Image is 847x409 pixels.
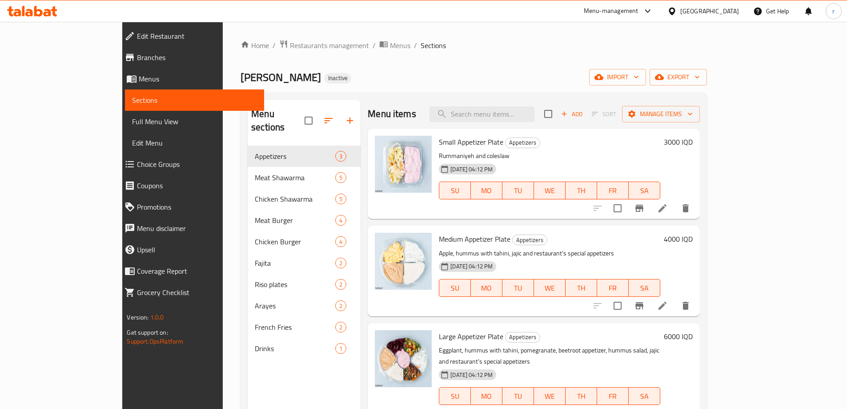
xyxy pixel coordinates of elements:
div: items [335,215,346,226]
div: Arayes2 [248,295,361,316]
span: 4 [336,238,346,246]
span: SA [632,282,657,295]
span: Promotions [137,202,257,212]
button: TU [502,387,534,405]
span: FR [601,282,625,295]
button: delete [675,198,696,219]
div: Appetizers [505,138,540,148]
a: Upsell [117,239,264,260]
span: Add item [558,107,586,121]
span: Fajita [255,258,335,268]
div: items [335,258,346,268]
span: TH [569,184,594,197]
span: Meat Burger [255,215,335,226]
a: Promotions [117,196,264,218]
span: Sections [421,40,446,51]
div: items [335,322,346,332]
span: TH [569,282,594,295]
span: 5 [336,174,346,182]
button: WE [534,279,566,297]
span: Appetizers [255,151,335,162]
span: Menu disclaimer [137,223,257,234]
button: FR [597,279,629,297]
span: TU [506,282,530,295]
span: Riso plates [255,279,335,290]
span: Select to update [608,199,627,218]
li: / [414,40,417,51]
span: 3 [336,152,346,161]
div: items [335,236,346,247]
a: Coverage Report [117,260,264,282]
span: Version: [127,312,149,323]
span: TU [506,390,530,403]
a: Menus [379,40,410,51]
div: Appetizers3 [248,146,361,167]
div: items [335,300,346,311]
div: items [335,151,346,162]
span: Large Appetizer Plate [439,330,503,343]
span: [PERSON_NAME] [241,67,321,87]
li: / [273,40,276,51]
span: Menus [139,73,257,84]
a: Restaurants management [279,40,369,51]
button: WE [534,182,566,199]
button: MO [471,279,502,297]
span: Add [560,109,584,119]
button: WE [534,387,566,405]
a: Edit Menu [125,132,264,154]
button: FR [597,182,629,199]
a: Coupons [117,175,264,196]
button: TH [566,279,597,297]
span: Sort sections [318,110,339,131]
span: WE [538,282,562,295]
span: Full Menu View [132,116,257,127]
a: Edit menu item [657,203,668,214]
span: SU [443,282,467,295]
button: Add section [339,110,361,131]
span: Upsell [137,244,257,255]
span: Select all sections [299,111,318,130]
button: SU [439,387,471,405]
h6: 4000 IQD [664,233,693,245]
input: search [430,106,534,122]
nav: breadcrumb [241,40,707,51]
div: Chicken Burger4 [248,231,361,252]
div: Appetizers [512,235,547,245]
p: Rummaniyeh and coleslaw [439,150,660,162]
button: Add [558,107,586,121]
button: Branch-specific-item [629,295,650,316]
span: Arayes [255,300,335,311]
span: Restaurants management [290,40,369,51]
button: SU [439,279,471,297]
span: Sections [132,95,257,105]
span: Meat Shawarma [255,172,335,183]
span: WE [538,390,562,403]
a: Support.OpsPlatform [127,336,183,347]
button: Branch-specific-item [629,198,650,219]
a: Edit Restaurant [117,25,264,47]
h6: 6000 IQD [664,330,693,343]
span: WE [538,184,562,197]
span: TH [569,390,594,403]
div: Meat Shawarma5 [248,167,361,188]
img: Medium Appetizer Plate [375,233,432,290]
span: MO [474,390,499,403]
span: Chicken Shawarma [255,194,335,204]
span: Select to update [608,296,627,315]
span: Select section first [586,107,622,121]
span: Grocery Checklist [137,287,257,298]
button: TU [502,182,534,199]
div: [GEOGRAPHIC_DATA] [680,6,739,16]
div: Inactive [325,73,351,84]
span: 1.0.0 [150,312,164,323]
div: Chicken Burger [255,236,335,247]
span: 2 [336,259,346,267]
div: Fajita2 [248,252,361,274]
span: FR [601,390,625,403]
span: import [596,72,639,83]
span: SU [443,184,467,197]
span: Drinks [255,343,335,354]
span: r [832,6,835,16]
